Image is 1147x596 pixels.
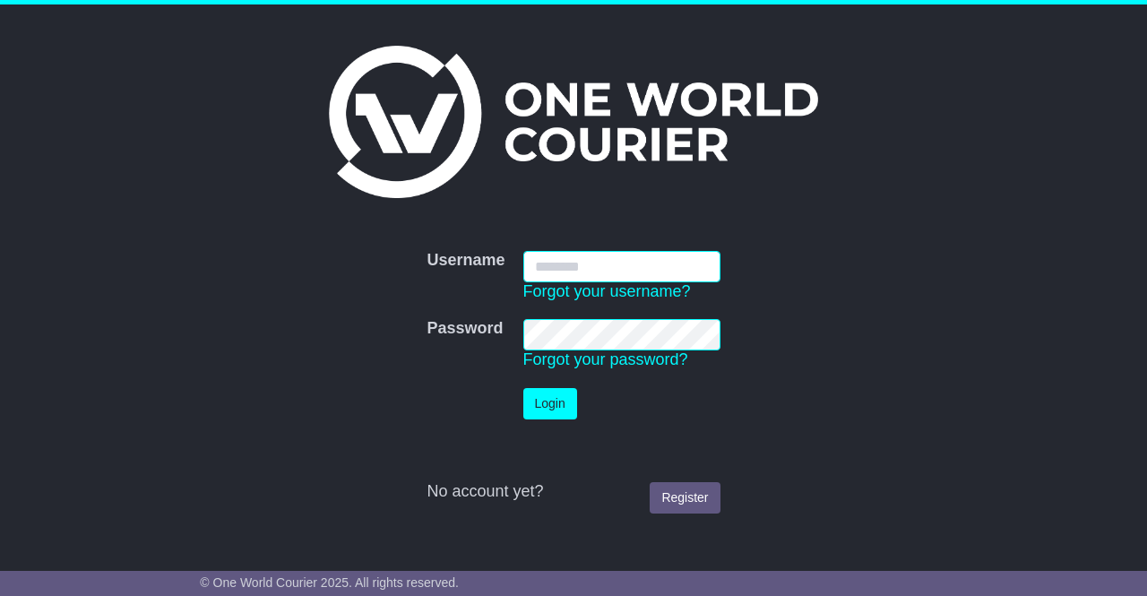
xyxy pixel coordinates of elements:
a: Forgot your password? [523,350,688,368]
a: Register [650,482,720,514]
label: Username [427,251,505,271]
button: Login [523,388,577,419]
div: No account yet? [427,482,720,502]
img: One World [329,46,818,198]
span: © One World Courier 2025. All rights reserved. [200,575,459,590]
label: Password [427,319,503,339]
a: Forgot your username? [523,282,691,300]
